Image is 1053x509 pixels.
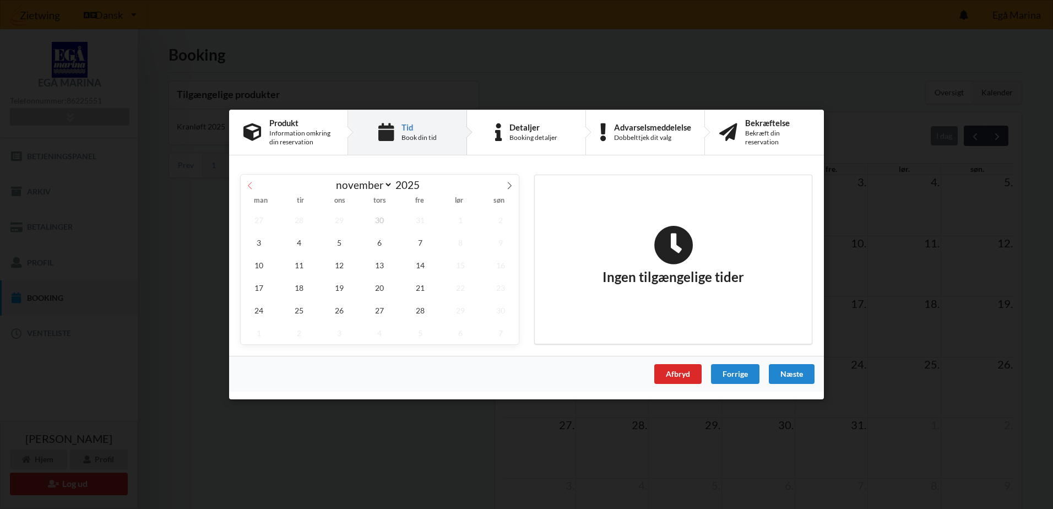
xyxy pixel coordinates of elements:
[281,299,317,322] span: november 25, 2025
[614,123,691,132] div: Advarselsmeddelelse
[360,198,399,205] span: tors
[479,198,519,205] span: søn
[321,231,357,254] span: november 5, 2025
[401,123,437,132] div: Tid
[442,299,479,322] span: november 29, 2025
[321,322,357,344] span: december 3, 2025
[393,178,429,191] input: Year
[281,254,317,277] span: november 11, 2025
[442,231,479,254] span: november 8, 2025
[281,231,317,254] span: november 4, 2025
[402,209,438,231] span: oktober 31, 2025
[269,129,333,147] div: Information omkring din reservation
[402,277,438,299] span: november 21, 2025
[281,322,317,344] span: december 2, 2025
[241,209,277,231] span: oktober 27, 2025
[330,178,393,192] select: Month
[442,277,479,299] span: november 22, 2025
[442,209,479,231] span: november 1, 2025
[241,277,277,299] span: november 17, 2025
[442,322,479,344] span: december 6, 2025
[241,299,277,322] span: november 24, 2025
[280,198,320,205] span: tir
[362,322,398,344] span: december 4, 2025
[401,133,437,142] div: Book din tid
[321,277,357,299] span: november 19, 2025
[402,322,438,344] span: december 5, 2025
[281,277,317,299] span: november 18, 2025
[362,299,398,322] span: november 27, 2025
[509,133,557,142] div: Booking detaljer
[745,129,810,147] div: Bekræft din reservation
[281,209,317,231] span: oktober 28, 2025
[482,299,519,322] span: november 30, 2025
[439,198,479,205] span: lør
[614,133,691,142] div: Dobbelttjek dit valg
[362,231,398,254] span: november 6, 2025
[362,254,398,277] span: november 13, 2025
[482,209,519,231] span: november 2, 2025
[711,364,759,384] div: Forrige
[482,254,519,277] span: november 16, 2025
[482,277,519,299] span: november 23, 2025
[269,118,333,127] div: Produkt
[321,209,357,231] span: oktober 29, 2025
[320,198,360,205] span: ons
[603,225,744,286] h2: Ingen tilgængelige tider
[241,322,277,344] span: december 1, 2025
[402,299,438,322] span: november 28, 2025
[321,254,357,277] span: november 12, 2025
[362,209,398,231] span: oktober 30, 2025
[769,364,815,384] div: Næste
[241,254,277,277] span: november 10, 2025
[482,231,519,254] span: november 9, 2025
[654,364,702,384] div: Afbryd
[745,118,810,127] div: Bekræftelse
[241,198,280,205] span: man
[241,231,277,254] span: november 3, 2025
[400,198,439,205] span: fre
[482,322,519,344] span: december 7, 2025
[442,254,479,277] span: november 15, 2025
[509,123,557,132] div: Detaljer
[402,254,438,277] span: november 14, 2025
[321,299,357,322] span: november 26, 2025
[402,231,438,254] span: november 7, 2025
[362,277,398,299] span: november 20, 2025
